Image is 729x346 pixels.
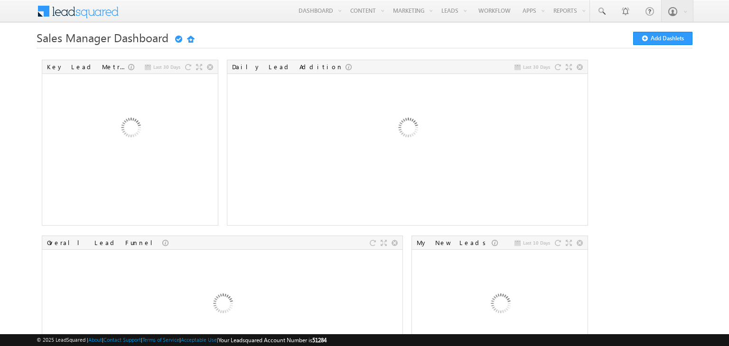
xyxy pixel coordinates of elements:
[142,337,179,343] a: Terms of Service
[103,337,141,343] a: Contact Support
[417,238,492,247] div: My New Leads
[523,238,550,247] span: Last 10 Days
[47,238,162,247] div: Overall Lead Funnel
[88,337,102,343] a: About
[153,63,180,71] span: Last 30 Days
[356,78,458,180] img: Loading...
[37,336,327,345] span: © 2025 LeadSquared | | | | |
[633,32,692,45] button: Add Dashlets
[218,337,327,344] span: Your Leadsquared Account Number is
[181,337,217,343] a: Acceptable Use
[47,63,128,71] div: Key Lead Metrics
[312,337,327,344] span: 51284
[523,63,550,71] span: Last 30 Days
[37,30,168,45] span: Sales Manager Dashboard
[79,78,181,180] img: Loading...
[232,63,346,71] div: Daily Lead Addition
